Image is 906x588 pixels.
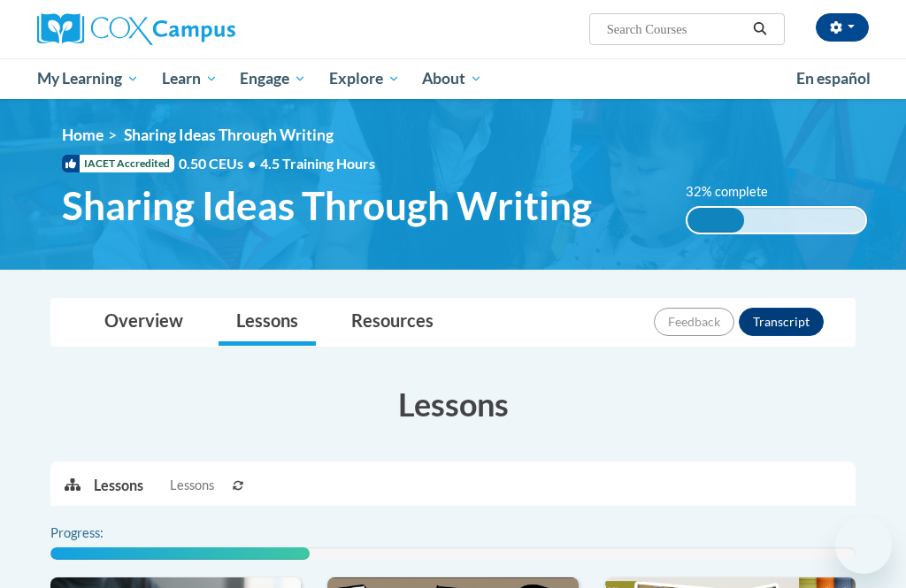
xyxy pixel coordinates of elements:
[62,126,104,144] a: Home
[318,58,411,99] a: Explore
[687,208,744,233] div: 32% complete
[329,68,400,89] span: Explore
[26,58,150,99] a: My Learning
[605,19,747,40] input: Search Courses
[62,182,592,229] span: Sharing Ideas Through Writing
[37,13,296,45] a: Cox Campus
[170,476,214,495] span: Lessons
[422,68,482,89] span: About
[24,58,882,99] div: Main menu
[87,299,201,346] a: Overview
[816,13,869,42] button: Account Settings
[150,58,229,99] a: Learn
[124,126,334,144] span: Sharing Ideas Through Writing
[334,299,451,346] a: Resources
[219,299,316,346] a: Lessons
[50,382,856,426] h3: Lessons
[240,68,306,89] span: Engage
[179,154,260,173] span: 0.50 CEUs
[835,517,892,574] iframe: Button to launch messaging window
[248,155,256,172] span: •
[747,19,773,40] button: Search
[37,13,235,45] img: Cox Campus
[94,476,143,495] p: Lessons
[686,182,787,202] label: 32% complete
[796,69,871,88] span: En español
[162,68,218,89] span: Learn
[411,58,495,99] a: About
[260,155,375,172] span: 4.5 Training Hours
[785,60,882,97] a: En español
[62,155,174,172] span: IACET Accredited
[50,523,152,543] label: Progress:
[228,58,318,99] a: Engage
[739,308,824,336] button: Transcript
[37,68,139,89] span: My Learning
[654,308,734,336] button: Feedback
